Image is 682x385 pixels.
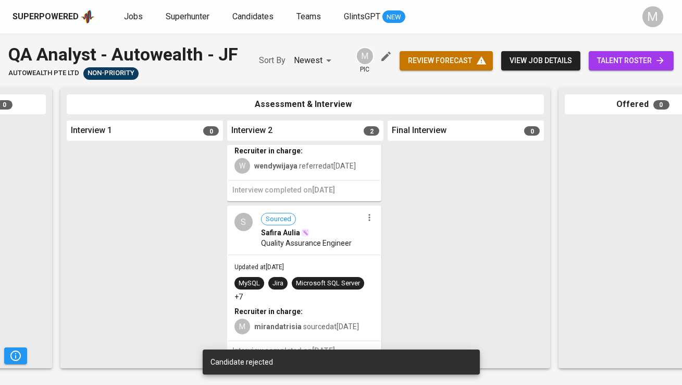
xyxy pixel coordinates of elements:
[356,47,374,74] div: pic
[344,11,380,21] span: GlintsGPT
[356,47,374,65] div: M
[344,10,405,23] a: GlintsGPT NEW
[272,279,283,288] div: Jira
[261,238,352,248] span: Quality Assurance Engineer
[294,51,335,70] div: Newest
[312,186,335,194] span: [DATE]
[589,51,674,70] a: talent roster
[83,67,139,80] div: Client on Leave
[124,10,145,23] a: Jobs
[294,54,323,67] p: Newest
[234,213,253,231] div: S
[234,307,303,316] b: Recruiter in charge:
[227,206,381,362] div: SSourcedSafira AuliaQuality Assurance EngineerUpdated at[DATE]MySQLJiraMicrosoft SQL Server+7Recr...
[642,6,663,27] div: M
[232,185,376,196] h6: Interview completed on
[211,357,472,367] div: Candidate rejected
[392,125,447,137] span: Final Interview
[296,11,321,21] span: Teams
[4,347,27,364] button: Pipeline Triggers
[524,126,540,136] span: 0
[124,11,143,21] span: Jobs
[400,51,493,70] button: review forecast
[653,100,669,110] span: 0
[296,10,323,23] a: Teams
[8,68,79,78] span: AUTOWEALTH PTE LTD
[81,9,95,25] img: app logo
[254,322,302,331] b: mirandatrisia
[296,279,360,288] div: Microsoft SQL Server
[234,292,243,302] p: +7
[67,94,544,115] div: Assessment & Interview
[232,345,376,357] h6: Interview completed on
[231,125,272,137] span: Interview 2
[408,54,485,67] span: review forecast
[83,68,139,78] span: Non-Priority
[234,158,250,174] div: W
[262,214,295,224] span: Sourced
[254,162,356,170] span: referred at [DATE]
[166,11,209,21] span: Superhunter
[254,162,297,170] b: wendywijaya
[13,9,95,25] a: Superpoweredapp logo
[232,11,274,21] span: Candidates
[8,42,238,67] div: QA Analyst - Autowealth - JF
[259,54,286,67] p: Sort By
[166,10,212,23] a: Superhunter
[13,11,79,23] div: Superpowered
[254,322,359,331] span: sourced at [DATE]
[382,12,405,22] span: NEW
[234,263,284,271] span: Updated at [DATE]
[301,228,309,237] img: magic_wand.svg
[234,147,303,155] b: Recruiter in charge:
[364,126,379,136] span: 2
[510,54,572,67] span: view job details
[71,125,112,137] span: Interview 1
[234,319,250,334] div: M
[203,126,219,136] span: 0
[261,227,300,238] span: Safira Aulia
[501,51,580,70] button: view job details
[597,54,665,67] span: talent roster
[232,10,276,23] a: Candidates
[239,279,260,288] div: MySQL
